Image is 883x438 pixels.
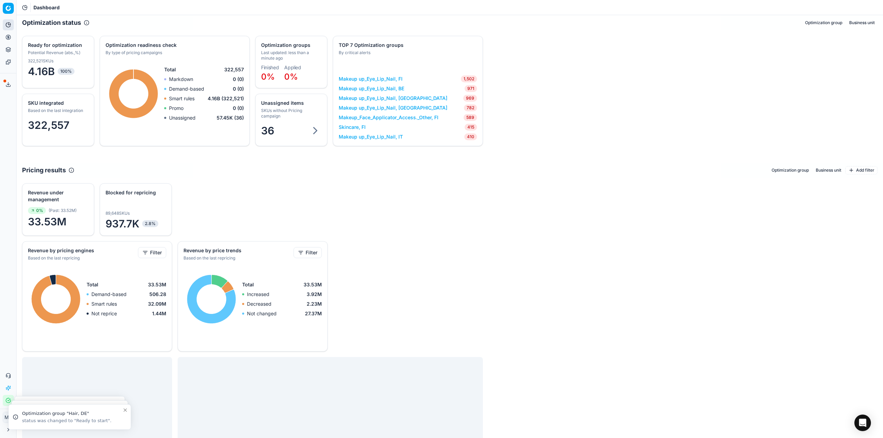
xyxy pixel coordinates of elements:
[28,42,87,49] div: Ready for optimization
[169,95,195,102] p: Smart rules
[304,281,322,288] span: 33.53M
[339,133,403,140] a: Makeup up_Eye_Lip_Nail, IT
[149,291,166,298] span: 506.28
[142,220,158,227] span: 2.8%
[339,50,476,55] div: By critical alerts
[28,100,87,106] div: SKU integrated
[463,95,477,102] span: 969
[106,217,166,230] span: 937.7K
[261,124,274,137] span: 36
[49,208,77,213] span: ( Past : 33.52M )
[261,100,320,106] div: Unassigned items
[169,85,204,92] p: Demand-based
[233,85,244,92] span: 0 (0)
[169,114,196,121] p: Unassigned
[183,255,292,261] div: Based on the last repricing
[339,104,447,111] a: Makeup up_Eye_Lip_Nail, [GEOGRAPHIC_DATA]
[138,247,166,258] button: Filter
[91,301,117,307] p: Smart rules
[28,189,87,203] div: Revenue under management
[465,124,477,131] span: 415
[33,4,60,11] span: Dashboard
[305,310,322,317] span: 27.37M
[339,124,366,131] a: Skincare, FI
[461,75,477,82] span: 1,502
[261,50,320,61] div: Last updated: less than a minute ago
[121,406,129,414] button: Close toast
[91,310,117,317] p: Not reprice
[464,104,477,111] span: 782
[28,50,87,55] div: Potential Revenue (abs.,%)
[164,66,176,73] span: Total
[284,72,298,82] span: 0%
[242,281,254,288] span: Total
[28,58,53,64] span: 322,521 SKUs
[307,301,322,307] span: 2.23M
[3,412,13,422] span: MC
[464,133,477,140] span: 410
[28,255,137,261] div: Based on the last repricing
[106,50,242,55] div: By type of pricing campaigns
[802,19,845,27] button: Optimization group
[854,415,871,431] div: Open Intercom Messenger
[152,310,166,317] span: 1.44M
[22,418,122,424] div: status was changed to "Ready to start".
[148,301,166,307] span: 32.09M
[247,310,277,317] p: Not changed
[224,66,244,73] span: 322,557
[28,119,69,131] span: 322,557
[845,166,877,174] button: Add filter
[208,95,244,102] span: 4.16B (322,521)
[339,42,476,49] div: TOP 7 Optimization groups
[28,65,88,78] span: 4.16B
[3,412,14,423] button: MC
[217,114,244,121] span: 57.45K (36)
[294,247,322,258] button: Filter
[339,114,438,121] a: Makeup_Face_Applicator_Access._Other, FI
[106,42,242,49] div: Optimization readiness check
[22,18,81,28] h2: Optimization status
[22,410,122,417] div: Optimization group "Hair, DE"
[28,215,88,228] span: 33.53M
[846,19,877,27] button: Business unit
[106,189,165,196] div: Blocked for repricing
[339,95,447,102] a: Makeup up_Eye_Lip_Nail, [GEOGRAPHIC_DATA]
[28,247,137,254] div: Revenue by pricing engines
[769,166,812,174] button: Optimization group
[307,291,322,298] span: 3.92M
[339,85,404,92] a: Makeup up_Eye_Lip_Nail, BE
[813,166,844,174] button: Business unit
[91,291,127,298] p: Demand-based
[247,301,271,307] p: Decreased
[261,108,320,119] div: SKUs without Pricing campaign
[464,114,477,121] span: 589
[58,68,75,75] span: 100%
[465,85,477,92] span: 971
[261,72,275,82] span: 0%
[33,4,60,11] nav: breadcrumb
[247,291,269,298] p: Increased
[22,165,66,175] h2: Pricing results
[148,281,166,288] span: 33.53M
[261,65,279,70] dt: Finished
[169,76,193,83] p: Markdown
[183,247,292,254] div: Revenue by price trends
[233,76,244,83] span: 0 (0)
[87,281,98,288] span: Total
[233,105,244,112] span: 0 (0)
[28,207,46,214] span: 0%
[261,42,320,49] div: Optimization groups
[284,65,301,70] dt: Applied
[339,75,403,82] a: Makeup up_Eye_Lip_Nail, FI
[169,105,183,112] p: Promo
[28,108,87,113] div: Based on the last integration
[106,211,130,216] span: 89,648 SKUs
